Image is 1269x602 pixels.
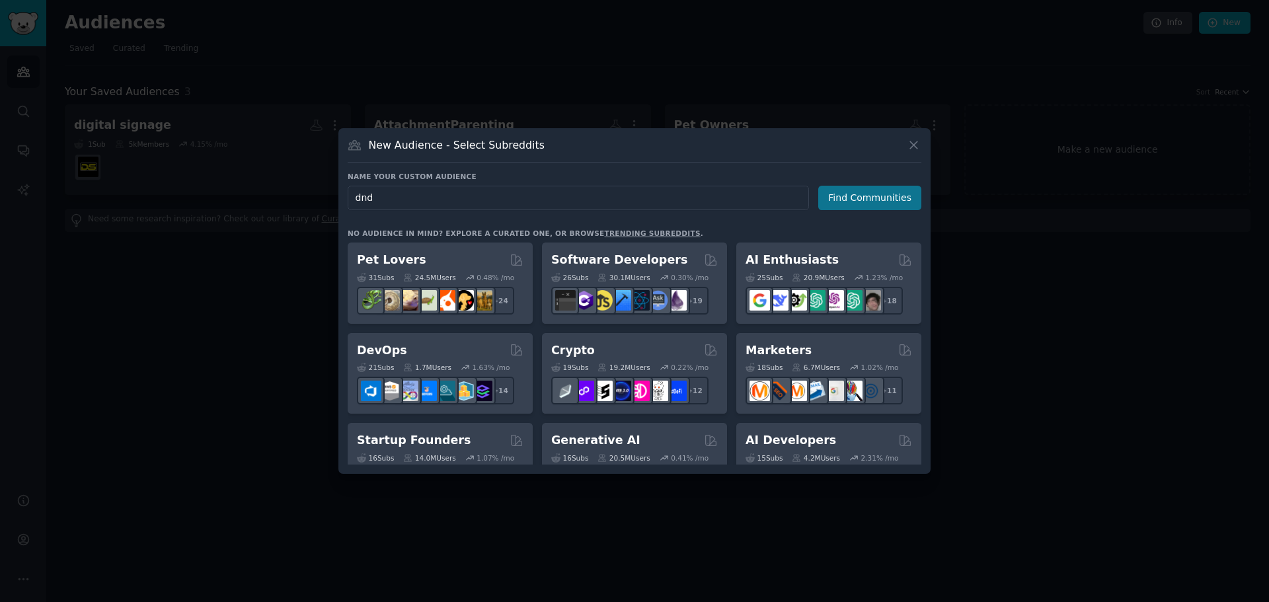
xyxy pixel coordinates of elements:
[792,363,840,372] div: 6.7M Users
[555,381,576,401] img: ethfinance
[416,381,437,401] img: DevOpsLinks
[746,432,836,449] h2: AI Developers
[629,381,650,401] img: defiblockchain
[472,290,492,311] img: dogbreed
[671,453,709,463] div: 0.41 % /mo
[746,363,783,372] div: 18 Sub s
[361,381,381,401] img: azuredevops
[403,273,455,282] div: 24.5M Users
[551,342,595,359] h2: Crypto
[768,381,788,401] img: bigseo
[473,363,510,372] div: 1.63 % /mo
[486,377,514,404] div: + 14
[361,290,381,311] img: herpetology
[824,381,844,401] img: googleads
[477,273,514,282] div: 0.48 % /mo
[875,377,903,404] div: + 11
[403,363,451,372] div: 1.7M Users
[671,273,709,282] div: 0.30 % /mo
[357,273,394,282] div: 31 Sub s
[671,363,709,372] div: 0.22 % /mo
[551,453,588,463] div: 16 Sub s
[824,290,844,311] img: OpenAIDev
[681,377,709,404] div: + 12
[792,273,844,282] div: 20.9M Users
[369,138,545,152] h3: New Audience - Select Subreddits
[551,273,588,282] div: 26 Sub s
[787,381,807,401] img: AskMarketing
[861,453,899,463] div: 2.31 % /mo
[818,186,921,210] button: Find Communities
[861,381,881,401] img: OnlineMarketing
[746,342,812,359] h2: Marketers
[486,287,514,315] div: + 24
[453,381,474,401] img: aws_cdk
[357,453,394,463] div: 16 Sub s
[348,172,921,181] h3: Name your custom audience
[472,381,492,401] img: PlatformEngineers
[551,432,640,449] h2: Generative AI
[398,290,418,311] img: leopardgeckos
[357,363,394,372] div: 21 Sub s
[768,290,788,311] img: DeepSeek
[357,432,471,449] h2: Startup Founders
[435,290,455,311] img: cockatiel
[597,453,650,463] div: 20.5M Users
[875,287,903,315] div: + 18
[348,229,703,238] div: No audience in mind? Explore a curated one, or browse .
[597,363,650,372] div: 19.2M Users
[477,453,514,463] div: 1.07 % /mo
[666,290,687,311] img: elixir
[681,287,709,315] div: + 19
[750,290,770,311] img: GoogleGeminiAI
[861,290,881,311] img: ArtificalIntelligence
[379,381,400,401] img: AWS_Certified_Experts
[348,186,809,210] input: Pick a short name, like "Digital Marketers" or "Movie-Goers"
[861,363,899,372] div: 1.02 % /mo
[357,252,426,268] h2: Pet Lovers
[604,229,700,237] a: trending subreddits
[416,290,437,311] img: turtle
[403,453,455,463] div: 14.0M Users
[435,381,455,401] img: platformengineering
[597,273,650,282] div: 30.1M Users
[805,381,826,401] img: Emailmarketing
[592,290,613,311] img: learnjavascript
[746,453,783,463] div: 15 Sub s
[611,290,631,311] img: iOSProgramming
[592,381,613,401] img: ethstaker
[792,453,840,463] div: 4.2M Users
[787,290,807,311] img: AItoolsCatalog
[629,290,650,311] img: reactnative
[648,381,668,401] img: CryptoNews
[555,290,576,311] img: software
[611,381,631,401] img: web3
[574,290,594,311] img: csharp
[750,381,770,401] img: content_marketing
[551,363,588,372] div: 19 Sub s
[842,290,863,311] img: chatgpt_prompts_
[357,342,407,359] h2: DevOps
[746,252,839,268] h2: AI Enthusiasts
[648,290,668,311] img: AskComputerScience
[842,381,863,401] img: MarketingResearch
[746,273,783,282] div: 25 Sub s
[379,290,400,311] img: ballpython
[398,381,418,401] img: Docker_DevOps
[666,381,687,401] img: defi_
[574,381,594,401] img: 0xPolygon
[805,290,826,311] img: chatgpt_promptDesign
[551,252,687,268] h2: Software Developers
[453,290,474,311] img: PetAdvice
[865,273,903,282] div: 1.23 % /mo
